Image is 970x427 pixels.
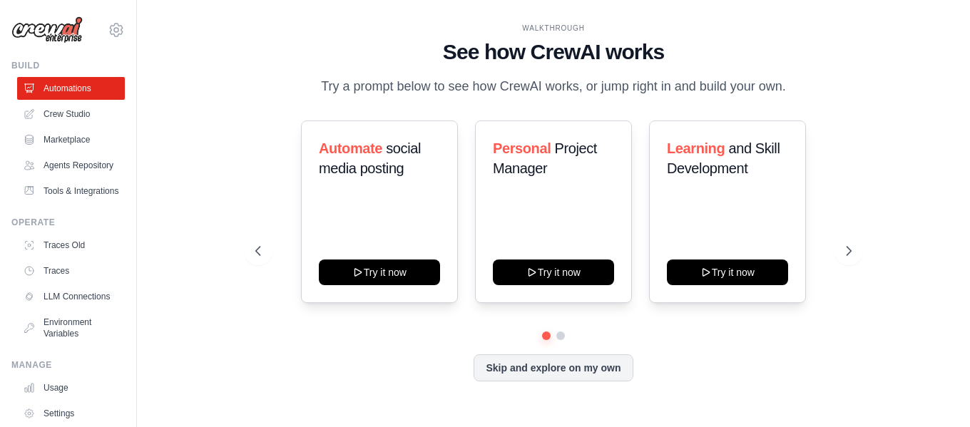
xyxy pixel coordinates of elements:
[319,259,440,285] button: Try it now
[17,259,125,282] a: Traces
[319,140,421,176] span: social media posting
[314,76,793,97] p: Try a prompt below to see how CrewAI works, or jump right in and build your own.
[11,16,83,43] img: Logo
[255,23,851,34] div: WALKTHROUGH
[17,402,125,425] a: Settings
[17,154,125,177] a: Agents Repository
[667,259,788,285] button: Try it now
[493,259,614,285] button: Try it now
[667,140,725,156] span: Learning
[493,140,551,156] span: Personal
[667,140,780,176] span: and Skill Development
[17,311,125,345] a: Environment Variables
[17,180,125,202] a: Tools & Integrations
[17,128,125,151] a: Marketplace
[17,103,125,125] a: Crew Studio
[255,39,851,65] h1: See how CrewAI works
[11,359,125,371] div: Manage
[17,234,125,257] a: Traces Old
[474,354,633,381] button: Skip and explore on my own
[17,77,125,100] a: Automations
[319,140,382,156] span: Automate
[11,217,125,228] div: Operate
[17,285,125,308] a: LLM Connections
[493,140,597,176] span: Project Manager
[17,376,125,399] a: Usage
[11,60,125,71] div: Build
